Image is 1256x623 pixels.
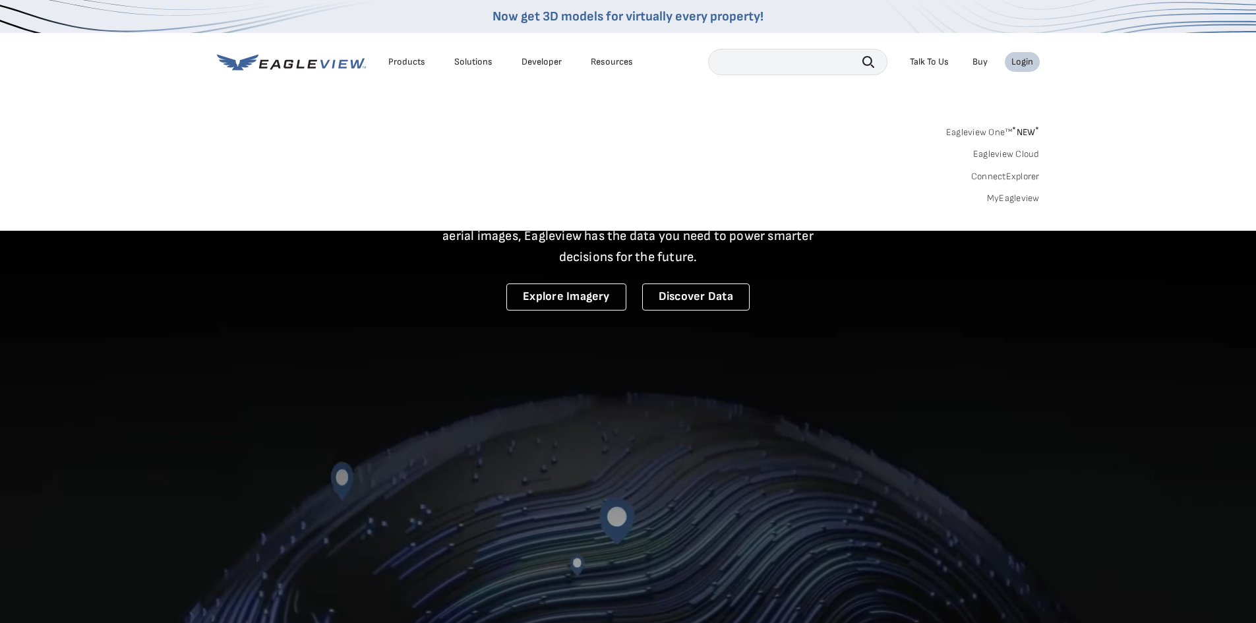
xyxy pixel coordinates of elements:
a: MyEagleview [987,193,1040,204]
a: Buy [972,56,988,68]
a: Discover Data [642,283,750,311]
a: Explore Imagery [506,283,626,311]
a: Eagleview Cloud [973,148,1040,160]
div: Solutions [454,56,493,68]
div: Resources [591,56,633,68]
a: Developer [522,56,562,68]
div: Products [388,56,425,68]
input: Search [708,49,887,75]
a: Eagleview One™*NEW* [946,123,1040,138]
div: Talk To Us [910,56,949,68]
span: NEW [1012,127,1039,138]
a: ConnectExplorer [971,171,1040,183]
div: Login [1011,56,1033,68]
a: Now get 3D models for virtually every property! [493,9,763,24]
p: A new era starts here. Built on more than 3.5 billion high-resolution aerial images, Eagleview ha... [427,204,830,268]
